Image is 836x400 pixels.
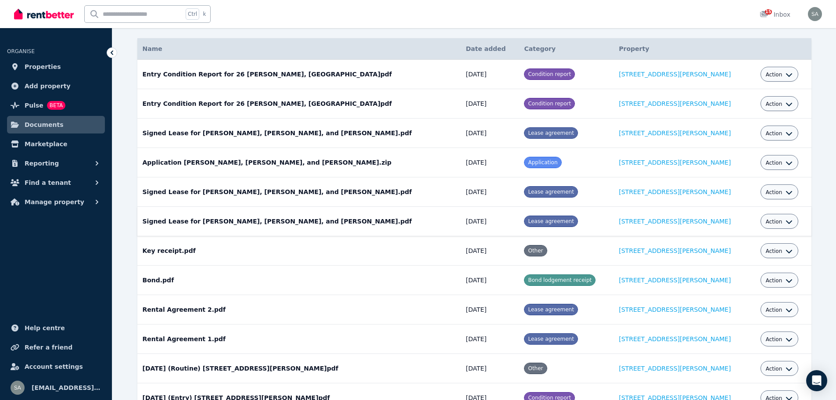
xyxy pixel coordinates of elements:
[619,71,731,78] a: [STREET_ADDRESS][PERSON_NAME]
[25,100,43,111] span: Pulse
[619,365,731,372] a: [STREET_ADDRESS][PERSON_NAME]
[7,135,105,153] a: Marketplace
[137,354,461,383] td: [DATE] (Routine) [STREET_ADDRESS][PERSON_NAME]pdf
[528,306,574,313] span: Lease agreement
[766,218,793,225] button: Action
[7,58,105,76] a: Properties
[137,148,461,177] td: Application [PERSON_NAME], [PERSON_NAME], and [PERSON_NAME].zip
[460,177,519,207] td: [DATE]
[766,277,793,284] button: Action
[808,7,822,21] img: savim83@gmail.com
[32,382,101,393] span: [EMAIL_ADDRESS][DOMAIN_NAME]
[528,248,543,254] span: Other
[528,336,574,342] span: Lease agreement
[25,197,84,207] span: Manage property
[528,159,557,166] span: Application
[7,116,105,133] a: Documents
[766,130,793,137] button: Action
[766,306,782,314] span: Action
[619,130,731,137] a: [STREET_ADDRESS][PERSON_NAME]
[766,365,782,372] span: Action
[7,97,105,114] a: PulseBETA
[460,148,519,177] td: [DATE]
[806,370,827,391] div: Open Intercom Messenger
[143,45,162,52] span: Name
[766,101,782,108] span: Action
[460,207,519,236] td: [DATE]
[760,10,790,19] div: Inbox
[619,277,731,284] a: [STREET_ADDRESS][PERSON_NAME]
[766,248,793,255] button: Action
[25,139,67,149] span: Marketplace
[137,89,461,119] td: Entry Condition Report for 26 [PERSON_NAME], [GEOGRAPHIC_DATA]pdf
[25,323,65,333] span: Help centre
[766,336,793,343] button: Action
[137,236,461,266] td: Key receipt.pdf
[137,60,461,89] td: Entry Condition Report for 26 [PERSON_NAME], [GEOGRAPHIC_DATA]pdf
[528,71,571,77] span: Condition report
[14,7,74,21] img: RentBetter
[7,155,105,172] button: Reporting
[47,101,65,110] span: BETA
[766,306,793,314] button: Action
[460,119,519,148] td: [DATE]
[460,89,519,119] td: [DATE]
[25,361,83,372] span: Account settings
[186,8,199,20] span: Ctrl
[25,158,59,169] span: Reporting
[137,324,461,354] td: Rental Agreement 1.pdf
[460,354,519,383] td: [DATE]
[766,248,782,255] span: Action
[460,60,519,89] td: [DATE]
[460,295,519,324] td: [DATE]
[766,189,782,196] span: Action
[137,207,461,236] td: Signed Lease for [PERSON_NAME], [PERSON_NAME], and [PERSON_NAME].pdf
[766,159,793,166] button: Action
[519,38,614,60] th: Category
[460,266,519,295] td: [DATE]
[7,174,105,191] button: Find a tenant
[766,336,782,343] span: Action
[528,277,592,283] span: Bond lodgement receipt
[7,319,105,337] a: Help centre
[619,188,731,195] a: [STREET_ADDRESS][PERSON_NAME]
[25,119,64,130] span: Documents
[203,11,206,18] span: k
[528,365,543,371] span: Other
[137,119,461,148] td: Signed Lease for [PERSON_NAME], [PERSON_NAME], and [PERSON_NAME].pdf
[766,71,782,78] span: Action
[11,381,25,395] img: savim83@gmail.com
[7,193,105,211] button: Manage property
[766,277,782,284] span: Action
[528,189,574,195] span: Lease agreement
[619,335,731,342] a: [STREET_ADDRESS][PERSON_NAME]
[137,266,461,295] td: Bond.pdf
[25,81,71,91] span: Add property
[25,342,72,353] span: Refer a friend
[460,324,519,354] td: [DATE]
[460,38,519,60] th: Date added
[528,130,574,136] span: Lease agreement
[528,218,574,224] span: Lease agreement
[619,100,731,107] a: [STREET_ADDRESS][PERSON_NAME]
[766,365,793,372] button: Action
[766,71,793,78] button: Action
[137,295,461,324] td: Rental Agreement 2.pdf
[766,130,782,137] span: Action
[619,247,731,254] a: [STREET_ADDRESS][PERSON_NAME]
[7,77,105,95] a: Add property
[25,177,71,188] span: Find a tenant
[460,236,519,266] td: [DATE]
[766,218,782,225] span: Action
[619,218,731,225] a: [STREET_ADDRESS][PERSON_NAME]
[766,159,782,166] span: Action
[7,48,35,54] span: ORGANISE
[528,101,571,107] span: Condition report
[7,358,105,375] a: Account settings
[766,189,793,196] button: Action
[614,38,755,60] th: Property
[619,306,731,313] a: [STREET_ADDRESS][PERSON_NAME]
[137,177,461,207] td: Signed Lease for [PERSON_NAME], [PERSON_NAME], and [PERSON_NAME].pdf
[766,101,793,108] button: Action
[765,9,772,14] span: 15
